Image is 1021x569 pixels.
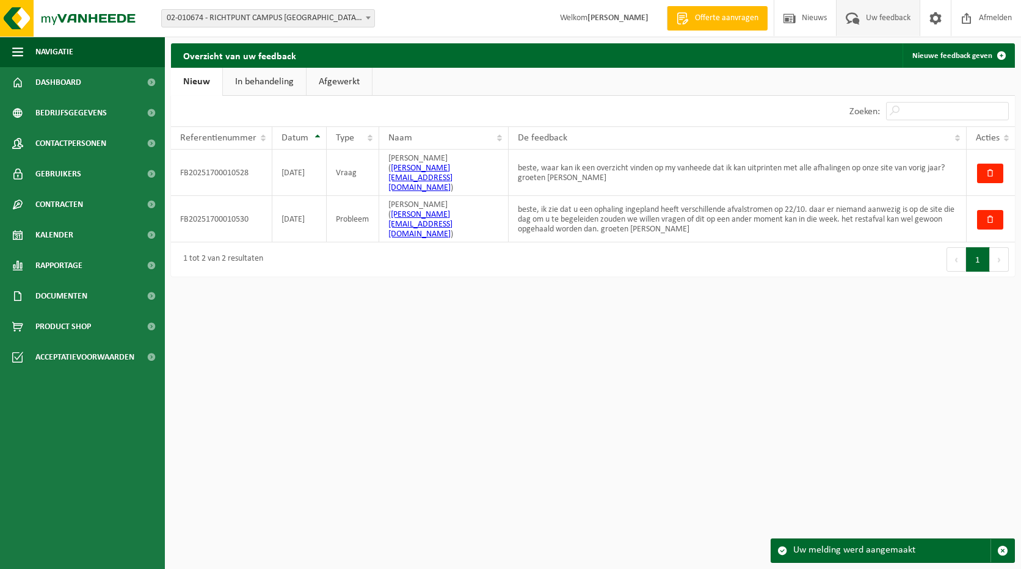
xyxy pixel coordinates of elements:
span: 02-010674 - RICHTPUNT CAMPUS ZOTTEGEM - ZOTTEGEM [161,9,375,27]
span: Rapportage [35,250,82,281]
td: [DATE] [272,150,327,196]
td: Probleem [327,196,379,242]
button: 1 [966,247,990,272]
td: FB20251700010528 [171,150,272,196]
span: Contracten [35,189,83,220]
td: beste, waar kan ik een overzicht vinden op my vanheede dat ik kan uitprinten met alle afhalingen ... [509,150,967,196]
iframe: chat widget [6,542,204,569]
a: Nieuwe feedback geven [903,43,1014,68]
td: FB20251700010530 [171,196,272,242]
span: Contactpersonen [35,128,106,159]
span: Type [336,133,354,143]
div: 1 tot 2 van 2 resultaten [177,248,263,270]
span: Datum [282,133,308,143]
button: Previous [947,247,966,272]
strong: [PERSON_NAME] [587,13,649,23]
td: [PERSON_NAME] ( ) [379,196,508,242]
h2: Overzicht van uw feedback [171,43,308,67]
span: Documenten [35,281,87,311]
span: Product Shop [35,311,91,342]
span: Offerte aanvragen [692,12,761,24]
span: Referentienummer [180,133,256,143]
span: Kalender [35,220,73,250]
button: Next [990,247,1009,272]
span: Acties [976,133,1000,143]
td: beste, ik zie dat u een ophaling ingepland heeft verschillende afvalstromen op 22/10. daar er nie... [509,196,967,242]
span: Gebruikers [35,159,81,189]
a: Nieuw [171,68,222,96]
td: [DATE] [272,196,327,242]
span: 02-010674 - RICHTPUNT CAMPUS ZOTTEGEM - ZOTTEGEM [162,10,374,27]
a: Offerte aanvragen [667,6,768,31]
a: [PERSON_NAME][EMAIL_ADDRESS][DOMAIN_NAME] [388,164,452,192]
td: [PERSON_NAME] ( ) [379,150,508,196]
span: De feedback [518,133,567,143]
td: Vraag [327,150,379,196]
a: Afgewerkt [307,68,372,96]
a: [PERSON_NAME][EMAIL_ADDRESS][DOMAIN_NAME] [388,210,452,239]
a: In behandeling [223,68,306,96]
span: Navigatie [35,37,73,67]
label: Zoeken: [849,107,880,117]
span: Acceptatievoorwaarden [35,342,134,372]
span: Bedrijfsgegevens [35,98,107,128]
span: Dashboard [35,67,81,98]
div: Uw melding werd aangemaakt [793,539,990,562]
span: Naam [388,133,412,143]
